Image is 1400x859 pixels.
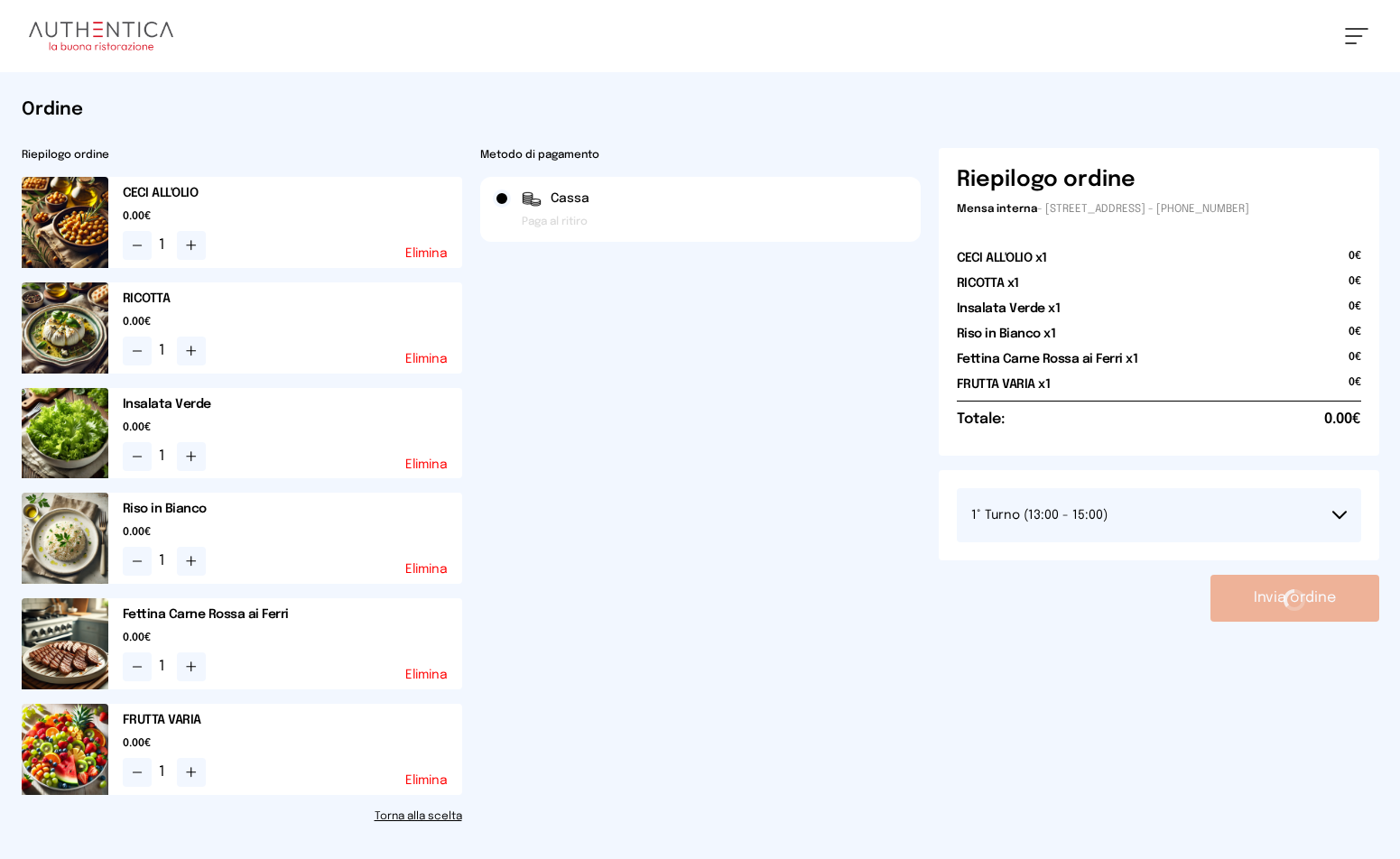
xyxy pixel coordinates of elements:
[123,711,462,729] h2: FRUTTA VARIA
[123,209,462,224] span: 0.00€
[1349,325,1361,350] span: 0€
[405,774,448,787] button: Elimina
[22,388,108,479] img: media
[405,563,448,576] button: Elimina
[1324,409,1361,430] span: 0.00€
[957,488,1361,542] button: 1° Turno (13:00 - 15:00)
[123,631,462,645] span: 0.00€
[123,420,462,435] span: 0.00€
[957,409,1005,430] h6: Totale:
[957,350,1138,368] h2: Fettina Carne Rossa ai Ferri x1
[957,249,1047,267] h2: CECI ALL'OLIO x1
[159,340,170,362] span: 1
[123,525,462,540] span: 0.00€
[957,202,1361,217] p: - [STREET_ADDRESS] - [PHONE_NUMBER]
[123,395,462,413] h2: Insalata Verde
[159,762,170,783] span: 1
[1349,249,1361,274] span: 0€
[480,148,921,162] h2: Metodo di pagamento
[159,235,170,256] span: 1
[159,656,170,678] span: 1
[22,282,108,374] img: media
[1349,375,1361,401] span: 0€
[405,247,448,260] button: Elimina
[1349,300,1361,325] span: 0€
[22,704,108,795] img: media
[957,274,1019,292] h2: RICOTTA x1
[405,353,448,365] button: Elimina
[22,148,462,162] h2: Riepilogo ordine
[957,166,1136,195] h6: Riepilogo ordine
[29,22,173,51] img: logo.8f33a47.png
[123,315,462,329] span: 0.00€
[405,669,448,681] button: Elimina
[971,509,1108,522] span: 1° Turno (13:00 - 15:00)
[123,500,462,518] h2: Riso in Bianco
[123,290,462,308] h2: RICOTTA
[405,458,448,471] button: Elimina
[957,204,1037,215] span: Mensa interna
[22,97,1379,123] h1: Ordine
[22,493,108,584] img: media
[551,189,589,208] span: Cassa
[123,184,462,202] h2: CECI ALL'OLIO
[123,605,462,623] h2: Fettina Carne Rossa ai Ferri
[159,446,170,467] span: 1
[1349,274,1361,300] span: 0€
[159,550,170,572] span: 1
[957,375,1051,393] h2: FRUTTA VARIA x1
[1349,350,1361,375] span: 0€
[123,736,462,751] span: 0.00€
[957,300,1061,318] h2: Insalata Verde x1
[957,325,1056,343] h2: Riso in Bianco x1
[22,598,108,689] img: media
[22,177,108,268] img: media
[22,809,462,824] a: Torna alla scelta
[522,215,588,229] span: Paga al ritiro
